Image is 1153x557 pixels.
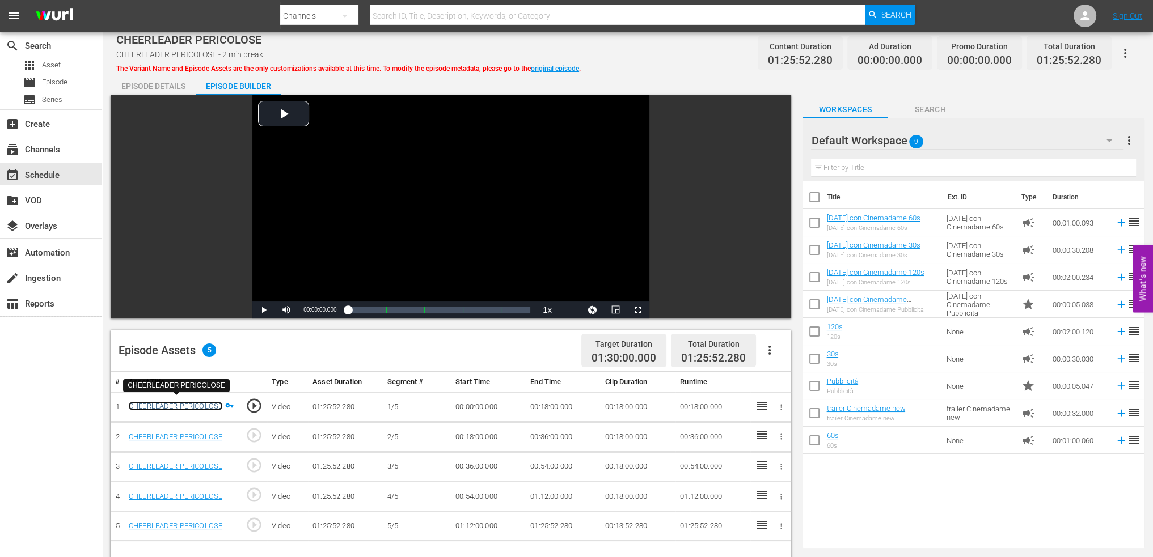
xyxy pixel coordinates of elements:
td: 00:36:00.000 [526,422,601,452]
span: Ingestion [6,271,19,285]
td: trailer Cinemadame new [942,399,1017,427]
span: 9 [910,130,924,154]
span: reorder [1127,406,1141,419]
span: Promo [1021,379,1035,393]
div: [DATE] con Cinemadame 120s [826,279,924,286]
div: [DATE] con Cinemadame Pubblicita [826,306,937,313]
td: 00:00:00.000 [451,392,526,422]
a: [DATE] con Cinemadame 30s [826,241,920,249]
div: Total Duration [1037,39,1101,54]
div: [DATE] con Cinemadame 60s [826,224,920,232]
td: [DATE] con Cinemadame 30s [942,236,1017,263]
span: VOD [6,194,19,207]
a: [DATE] con Cinemadame 120s [826,268,924,277]
button: Mute [275,301,298,318]
span: The Variant Name and Episode Assets are the only customizations available at this time. To modify... [116,65,581,73]
span: Workspaces [803,103,888,117]
a: CHEERLEADER PERICOLOSE [129,492,222,500]
span: play_circle_outline [246,516,263,533]
td: Video [267,392,308,422]
td: 1 [111,392,124,422]
td: 01:12:00.000 [451,511,526,541]
a: [DATE] con Cinemadame Pubblicita [826,295,911,312]
span: menu [7,9,20,23]
td: 01:25:52.280 [308,511,383,541]
span: Overlays [6,219,19,233]
td: 2/5 [383,422,451,452]
span: movie [23,76,36,90]
button: Play [252,301,275,318]
span: play_circle_outline [246,397,263,414]
div: trailer Cinemadame new [826,415,905,422]
span: Ad [1021,243,1035,257]
div: Pubblicità [826,388,858,395]
span: Asset [23,58,36,72]
span: Search [888,103,973,117]
span: Ad [1021,270,1035,284]
td: 00:18:00.000 [601,392,675,422]
span: reorder [1127,243,1141,256]
svg: Add to Episode [1115,244,1127,256]
span: reorder [1127,379,1141,392]
th: Clip Duration [601,372,675,393]
div: 30s [826,360,838,368]
th: # [111,372,124,393]
span: Ad [1021,216,1035,229]
span: 00:00:00.000 [858,54,922,67]
td: None [942,345,1017,372]
div: Episode Assets [119,343,216,357]
td: 00:36:00.000 [675,422,750,452]
a: 60s [826,431,838,440]
svg: Add to Episode [1115,216,1127,229]
span: Ad [1021,433,1035,447]
button: Search [865,5,915,25]
span: play_circle_outline [246,457,263,474]
td: 00:13:52.280 [601,511,675,541]
a: trailer Cinemadame new [826,404,905,413]
a: CHEERLEADER PERICOLOSE [129,402,222,410]
span: reorder [1127,433,1141,447]
th: Type [267,372,308,393]
div: Target Duration [592,336,656,352]
a: 120s [826,322,842,331]
td: 00:18:00.000 [675,392,750,422]
div: 120s [826,333,842,341]
td: 3/5 [383,452,451,482]
td: 01:25:52.280 [308,482,383,512]
span: Channels [6,143,19,156]
td: 00:18:00.000 [451,422,526,452]
td: 00:01:00.060 [1048,427,1110,454]
span: Asset [42,59,61,71]
td: 00:36:00.000 [451,452,526,482]
td: Video [267,511,308,541]
td: Video [267,422,308,452]
button: more_vert [1122,127,1136,154]
th: Start Time [451,372,526,393]
td: 01:25:52.280 [675,511,750,541]
a: 30s [826,350,838,358]
td: 00:54:00.000 [675,452,750,482]
span: CHEERLEADER PERICOLOSE [116,33,261,46]
span: 01:25:52.280 [768,54,833,67]
td: 4 [111,482,124,512]
td: 00:18:00.000 [601,482,675,512]
button: Picture-in-Picture [604,301,627,318]
div: Content Duration [768,39,833,54]
span: Search [6,39,19,53]
svg: Add to Episode [1115,298,1127,311]
div: CHEERLEADER PERICOLOSE [128,381,225,390]
th: Duration [1046,181,1114,213]
td: 01:12:00.000 [526,482,601,512]
td: 00:00:05.047 [1048,372,1110,399]
td: 00:02:00.234 [1048,263,1110,291]
span: Create [6,117,19,131]
a: CHEERLEADER PERICOLOSE [129,432,222,441]
button: Episode Details [111,73,196,95]
td: 00:00:05.038 [1048,291,1110,318]
span: reorder [1127,297,1141,311]
span: reorder [1127,270,1141,283]
td: [DATE] con Cinemadame 120s [942,263,1017,291]
span: play_circle_outline [246,486,263,503]
svg: Add to Episode [1115,271,1127,283]
td: 00:54:00.000 [451,482,526,512]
